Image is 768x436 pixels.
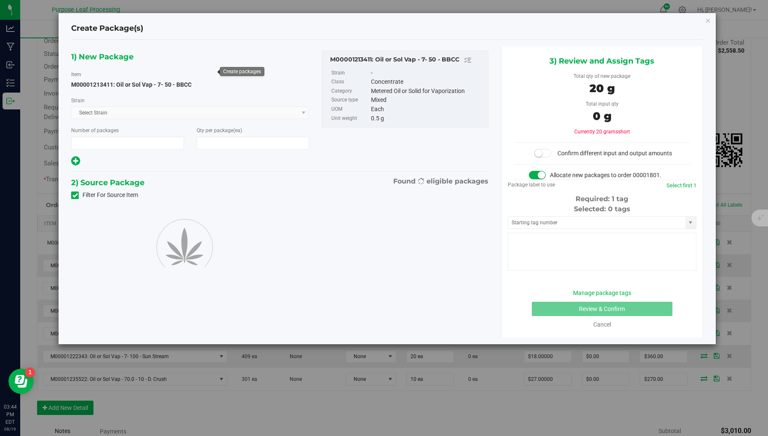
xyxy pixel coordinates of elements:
span: Selected: 0 tags [574,205,630,213]
div: - [371,69,484,78]
span: Allocate new packages to order 00001801. [550,172,661,178]
span: Total qty of new package [573,73,630,79]
span: M00001213411: Oil or Sol Vap - 7- 50 - BBCC [71,81,192,88]
div: Each [371,105,484,114]
div: Concentrate [371,77,484,87]
label: UOM [331,105,369,114]
span: 20 g [589,82,615,95]
span: Confirm different input and output amounts [557,150,672,157]
iframe: Resource center unread badge [25,367,35,378]
span: Qty per package [197,128,242,133]
span: Required: 1 tag [576,195,628,203]
label: Unit weight [331,114,369,123]
label: Item [71,71,81,78]
span: Currently 20 grams [574,129,630,135]
span: Package label to use [508,182,555,188]
label: Source type [331,96,369,105]
span: (ea) [233,128,242,133]
h4: Create Package(s) [71,23,143,34]
div: M00001213411: Oil or Sol Vap - 7- 50 - BBCC [330,55,483,65]
div: 0.5 g [371,114,484,123]
div: Create packages [223,69,261,74]
a: Manage package tags [573,290,631,296]
span: Total input qty [586,101,619,107]
span: 1) New Package [71,51,133,63]
span: Number of packages [71,128,119,133]
span: Found eligible packages [393,176,488,186]
a: Cancel [593,321,611,328]
label: Category [331,87,369,96]
input: Starting tag number [508,217,685,229]
label: Filter For Source Item [71,191,138,199]
div: Metered Oil or Solid for Vaporization [371,87,484,96]
label: Strain [331,69,369,78]
span: 0 g [593,109,611,123]
iframe: Resource center [8,369,34,394]
label: Class [331,77,369,87]
span: Add new output [71,159,80,166]
span: select [685,217,696,229]
div: Mixed [371,96,484,105]
a: Select first 1 [667,182,696,189]
span: 2) Source Package [71,176,144,189]
button: Review & Confirm [532,302,673,316]
span: short [618,129,630,135]
label: Strain [71,97,85,104]
span: 3) Review and Assign Tags [549,55,654,67]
